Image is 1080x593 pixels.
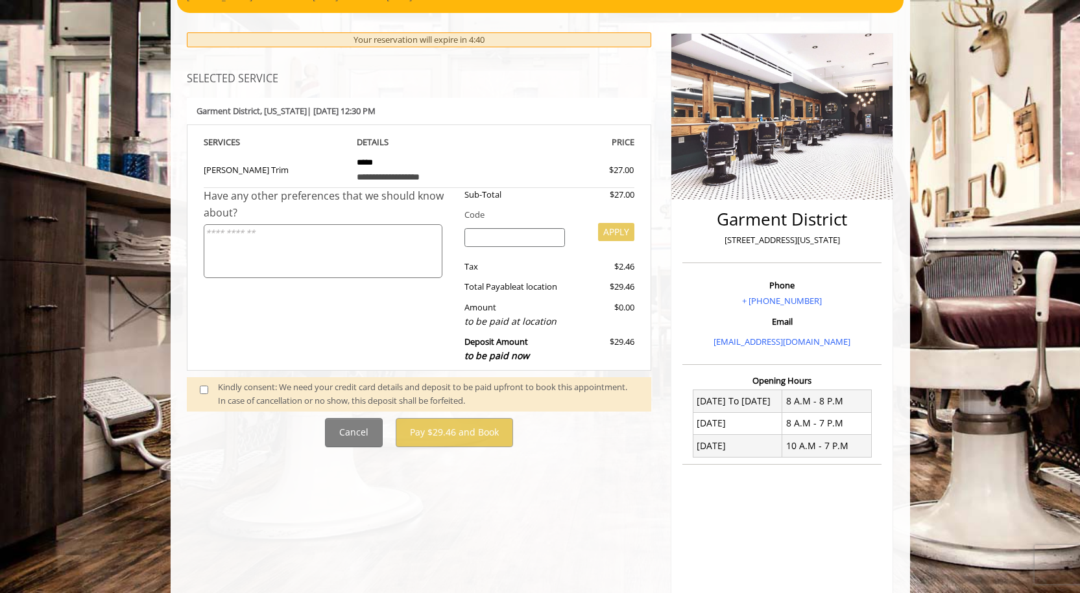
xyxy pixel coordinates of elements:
button: APPLY [598,223,634,241]
td: [DATE] [693,435,782,457]
span: , [US_STATE] [260,105,307,117]
td: 8 A.M - 8 P.M [782,390,872,412]
th: DETAILS [347,135,491,150]
td: [DATE] To [DATE] [693,390,782,412]
h3: Phone [686,281,878,290]
h3: Email [686,317,878,326]
div: Your reservation will expire in 4:40 [187,32,652,47]
div: Amount [455,301,575,329]
span: to be paid now [464,349,529,362]
h3: Opening Hours [682,376,882,385]
span: at location [516,281,557,292]
div: Kindly consent: We need your credit card details and deposit to be paid upfront to book this appo... [218,380,638,408]
h2: Garment District [686,210,878,229]
span: S [235,136,240,148]
div: $29.46 [575,335,634,363]
h3: SELECTED SERVICE [187,73,652,85]
a: + [PHONE_NUMBER] [742,295,822,307]
button: Cancel [325,418,383,447]
div: Sub-Total [455,188,575,202]
th: SERVICE [204,135,348,150]
p: [STREET_ADDRESS][US_STATE] [686,233,878,247]
div: $29.46 [575,280,634,294]
div: Total Payable [455,280,575,294]
div: $2.46 [575,260,634,273]
td: [PERSON_NAME] Trim [204,150,348,188]
td: 10 A.M - 7 P.M [782,435,872,457]
a: [EMAIL_ADDRESS][DOMAIN_NAME] [714,336,850,347]
td: [DATE] [693,412,782,434]
div: $27.00 [575,188,634,202]
td: 8 A.M - 7 P.M [782,412,872,434]
div: $27.00 [562,163,634,177]
b: Garment District | [DATE] 12:30 PM [197,105,376,117]
div: Have any other preferences that we should know about? [204,188,455,221]
b: Deposit Amount [464,336,529,362]
div: to be paid at location [464,314,565,329]
button: Pay $29.46 and Book [396,418,513,447]
div: $0.00 [575,301,634,329]
div: Tax [455,260,575,273]
th: PRICE [491,135,635,150]
div: Code [455,208,634,222]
